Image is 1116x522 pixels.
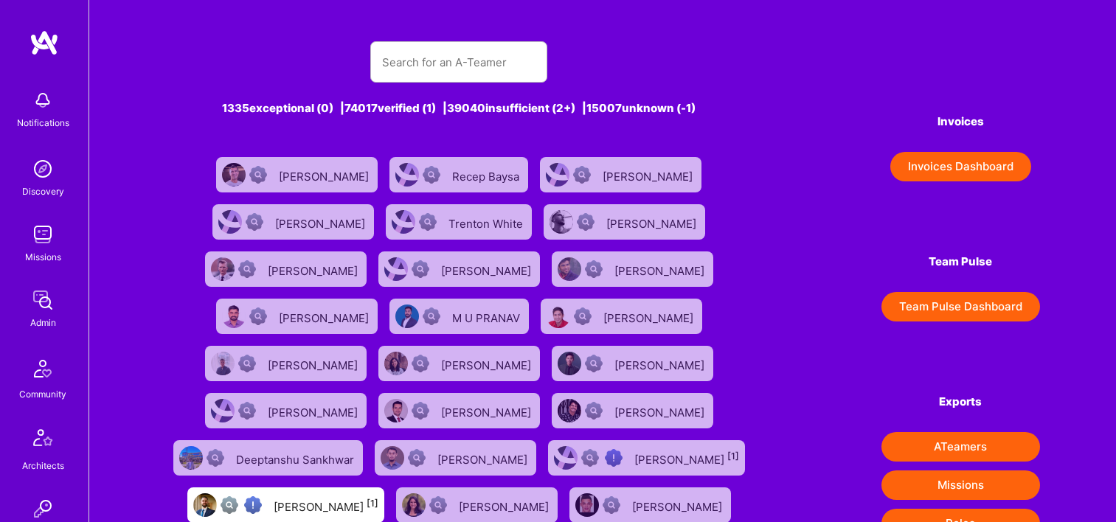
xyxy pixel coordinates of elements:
[395,163,419,187] img: User Avatar
[890,152,1031,181] button: Invoices Dashboard
[207,198,380,246] a: User AvatarNot Scrubbed[PERSON_NAME]
[538,198,711,246] a: User AvatarNot Scrubbed[PERSON_NAME]
[881,470,1040,500] button: Missions
[441,401,534,420] div: [PERSON_NAME]
[558,352,581,375] img: User Avatar
[614,260,707,279] div: [PERSON_NAME]
[211,352,235,375] img: User Avatar
[632,495,725,515] div: [PERSON_NAME]
[382,43,536,81] input: Search for an A-Teamer
[384,257,408,281] img: User Avatar
[28,86,58,115] img: bell
[28,220,58,249] img: teamwork
[22,184,64,199] div: Discovery
[30,29,59,56] img: logo
[441,354,534,373] div: [PERSON_NAME]
[574,307,592,325] img: Not Scrubbed
[603,165,696,184] div: [PERSON_NAME]
[534,151,707,198] a: User AvatarNot Scrubbed[PERSON_NAME]
[606,212,699,232] div: [PERSON_NAME]
[554,446,578,470] img: User Avatar
[207,449,224,467] img: Not Scrubbed
[452,165,522,184] div: Recep Baysa
[429,496,447,514] img: Not Scrubbed
[274,495,378,515] div: [PERSON_NAME]
[369,434,542,481] a: User AvatarNot Scrubbed[PERSON_NAME]
[881,292,1040,321] button: Team Pulse Dashboard
[459,495,552,515] div: [PERSON_NAME]
[423,166,440,184] img: Not Scrubbed
[550,210,573,234] img: User Avatar
[372,340,546,387] a: User AvatarNot Scrubbed[PERSON_NAME]
[603,496,620,514] img: Not Scrubbed
[412,402,429,420] img: Not Scrubbed
[395,304,419,328] img: User Avatar
[881,152,1040,181] a: Invoices Dashboard
[581,449,599,467] img: Not fully vetted
[452,307,523,326] div: M U PRANAV
[268,260,361,279] div: [PERSON_NAME]
[367,498,378,509] sup: [1]
[372,387,546,434] a: User AvatarNot Scrubbed[PERSON_NAME]
[535,293,708,340] a: User AvatarNot Scrubbed[PERSON_NAME]
[218,210,242,234] img: User Avatar
[392,210,415,234] img: User Avatar
[221,496,238,514] img: Not fully vetted
[423,307,440,325] img: Not Scrubbed
[402,493,426,517] img: User Avatar
[236,448,357,467] div: Deeptanshu Sankhwar
[372,246,546,293] a: User AvatarNot Scrubbed[PERSON_NAME]
[238,355,256,372] img: Not Scrubbed
[573,166,591,184] img: Not Scrubbed
[210,293,384,340] a: User AvatarNot Scrubbed[PERSON_NAME]
[634,448,739,467] div: [PERSON_NAME]
[380,198,538,246] a: User AvatarNot ScrubbedTrenton White
[167,434,369,481] a: User AvatarNot ScrubbedDeeptanshu Sankhwar
[441,260,534,279] div: [PERSON_NAME]
[30,315,56,330] div: Admin
[585,355,603,372] img: Not Scrubbed
[193,493,217,517] img: User Avatar
[244,496,262,514] img: High Potential User
[179,446,203,470] img: User Avatar
[22,458,64,473] div: Architects
[412,355,429,372] img: Not Scrubbed
[408,449,426,467] img: Not Scrubbed
[279,165,372,184] div: [PERSON_NAME]
[437,448,530,467] div: [PERSON_NAME]
[211,399,235,422] img: User Avatar
[585,260,603,278] img: Not Scrubbed
[238,260,256,278] img: Not Scrubbed
[546,387,719,434] a: User AvatarNot Scrubbed[PERSON_NAME]
[546,246,719,293] a: User AvatarNot Scrubbed[PERSON_NAME]
[558,399,581,422] img: User Avatar
[28,154,58,184] img: discovery
[558,257,581,281] img: User Avatar
[19,386,66,402] div: Community
[419,213,437,231] img: Not Scrubbed
[546,163,569,187] img: User Avatar
[448,212,526,232] div: Trenton White
[881,115,1040,128] h4: Invoices
[222,304,246,328] img: User Avatar
[412,260,429,278] img: Not Scrubbed
[614,354,707,373] div: [PERSON_NAME]
[384,399,408,422] img: User Avatar
[279,307,372,326] div: [PERSON_NAME]
[881,432,1040,462] button: ATeamers
[585,402,603,420] img: Not Scrubbed
[546,340,719,387] a: User AvatarNot Scrubbed[PERSON_NAME]
[222,163,246,187] img: User Avatar
[268,354,361,373] div: [PERSON_NAME]
[210,151,384,198] a: User AvatarNot Scrubbed[PERSON_NAME]
[603,307,696,326] div: [PERSON_NAME]
[199,387,372,434] a: User AvatarNot Scrubbed[PERSON_NAME]
[28,285,58,315] img: admin teamwork
[881,255,1040,268] h4: Team Pulse
[165,100,753,116] div: 1335 exceptional (0) | 74017 verified (1) | 39040 insufficient (2+) | 15007 unknown (-1)
[268,401,361,420] div: [PERSON_NAME]
[384,293,535,340] a: User AvatarNot ScrubbedM U PRANAV
[605,449,623,467] img: High Potential User
[384,352,408,375] img: User Avatar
